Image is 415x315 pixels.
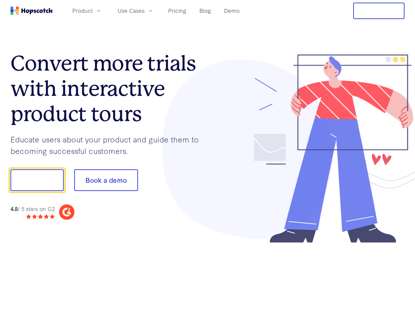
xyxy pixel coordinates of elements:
button: Show me! [11,169,64,191]
button: Book a demo [74,169,138,191]
button: Use Cases [114,5,158,16]
a: Home [11,7,53,15]
span: Use Cases [118,7,145,15]
a: Blog [197,5,214,16]
a: Pricing [166,5,189,16]
button: Product [68,5,106,16]
div: / 5 stars on G2 [11,205,55,213]
span: Product [72,7,93,15]
p: Educate users about your product and guide them to becoming successful customers. [11,134,208,156]
a: Demo [221,5,242,16]
strong: 4.8 [11,205,18,212]
button: Free Trial [353,3,404,19]
h1: Convert more trials with interactive product tours [11,51,208,126]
